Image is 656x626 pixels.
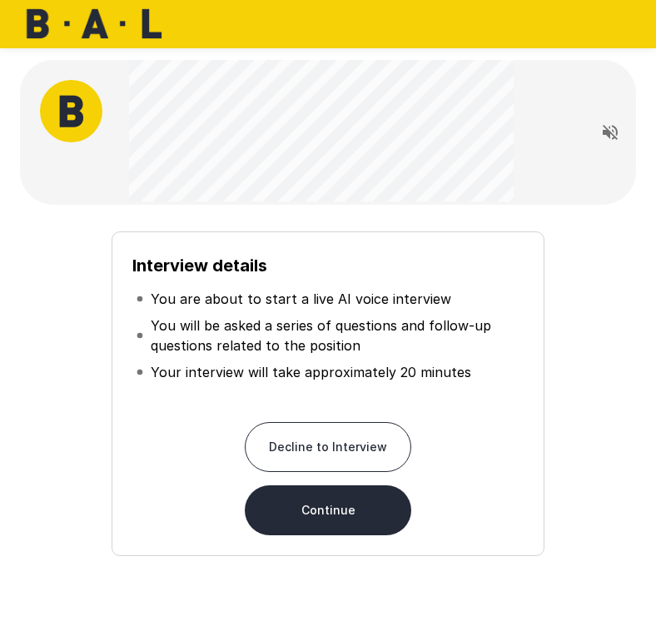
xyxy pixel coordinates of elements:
[245,485,411,535] button: Continue
[151,362,471,382] p: Your interview will take approximately 20 minutes
[151,315,521,355] p: You will be asked a series of questions and follow-up questions related to the position
[40,80,102,142] img: bal_avatar.png
[151,289,451,309] p: You are about to start a live AI voice interview
[245,422,411,472] button: Decline to Interview
[132,256,267,276] b: Interview details
[594,116,627,149] button: Read questions aloud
